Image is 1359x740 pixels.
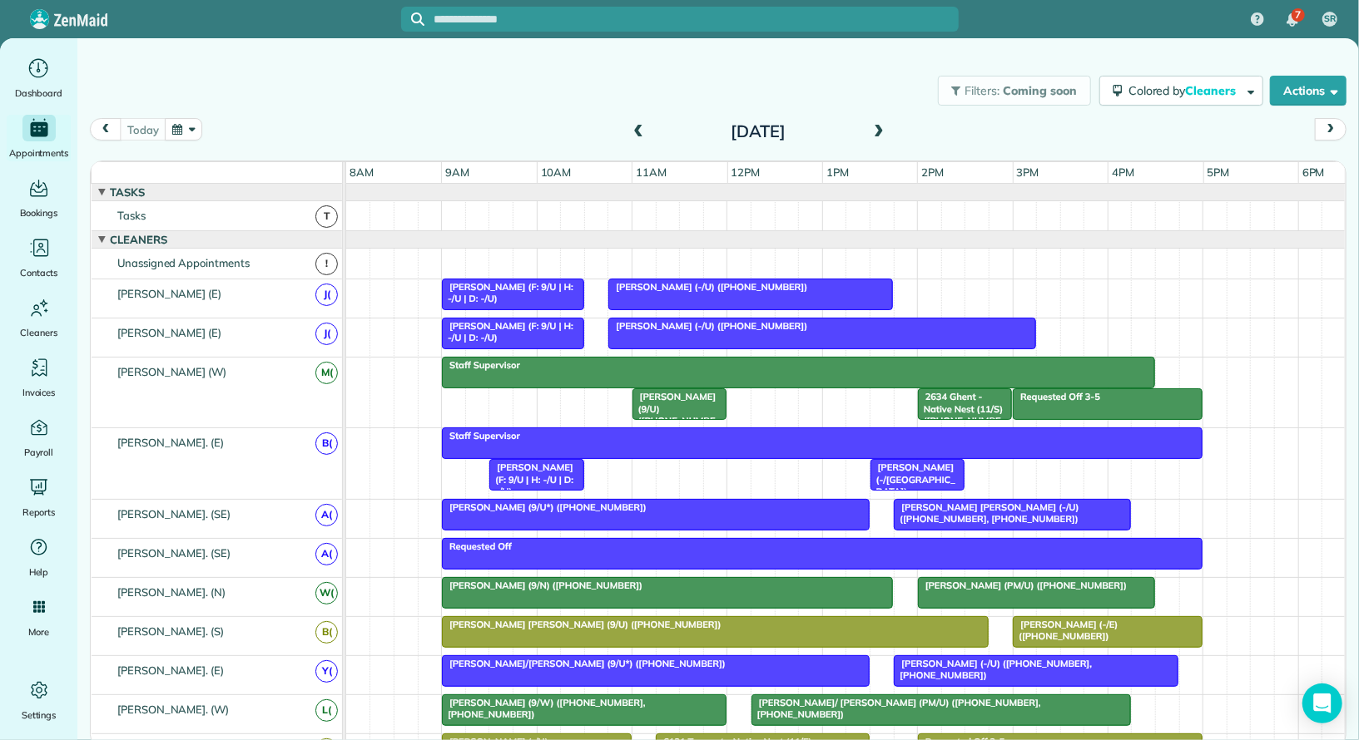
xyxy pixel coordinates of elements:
[20,264,57,281] span: Contacts
[411,12,424,26] svg: Focus search
[7,354,71,401] a: Invoices
[22,384,56,401] span: Invoices
[632,391,717,438] span: [PERSON_NAME] (9/U) ([PHONE_NUMBER])
[1003,83,1078,98] span: Coming soon
[7,115,71,161] a: Appointments
[917,580,1128,591] span: [PERSON_NAME] (PM/U) ([PHONE_NUMBER])
[22,504,56,520] span: Reports
[315,323,338,345] span: J(
[441,658,727,669] span: [PERSON_NAME]/[PERSON_NAME] (9/U*) ([PHONE_NUMBER])
[608,320,808,332] span: [PERSON_NAME] (-/U) ([PHONE_NUMBER])
[917,391,1003,438] span: 2634 Ghent - Native Nest (11/S) ([PHONE_NUMBER])
[24,444,54,461] span: Payroll
[114,209,149,222] span: Tasks
[114,546,234,560] span: [PERSON_NAME]. (SE)
[441,501,647,513] span: [PERSON_NAME] (9/U*) ([PHONE_NUMBER])
[7,677,71,723] a: Settings
[1302,683,1342,723] div: Open Intercom Messenger
[114,287,225,300] span: [PERSON_NAME] (E)
[7,294,71,341] a: Cleaners
[441,540,513,552] span: Requested Off
[1204,165,1233,179] span: 5pm
[315,432,338,455] span: B(
[315,699,338,722] span: L(
[114,436,227,449] span: [PERSON_NAME]. (E)
[1295,8,1301,22] span: 7
[315,543,338,565] span: A(
[28,624,49,640] span: More
[90,118,122,141] button: prev
[489,461,573,497] span: [PERSON_NAME] (F: 9/U | H: -/U | D: -/U)
[9,145,69,161] span: Appointments
[15,85,62,101] span: Dashboard
[751,697,1041,720] span: [PERSON_NAME]/ [PERSON_NAME] (PM/U) ([PHONE_NUMBER], [PHONE_NUMBER])
[1315,118,1347,141] button: next
[1270,76,1347,106] button: Actions
[7,55,71,101] a: Dashboard
[1299,165,1328,179] span: 6pm
[441,697,646,720] span: [PERSON_NAME] (9/W) ([PHONE_NUMBER], [PHONE_NUMBER])
[114,664,227,677] span: [PERSON_NAME]. (E)
[315,504,338,526] span: A(
[107,185,148,199] span: Tasks
[114,585,229,599] span: [PERSON_NAME]. (N)
[918,165,947,179] span: 2pm
[7,234,71,281] a: Contacts
[1012,619,1118,642] span: [PERSON_NAME] (-/E) ([PHONE_NUMBER])
[1186,83,1239,98] span: Cleaners
[1012,391,1101,402] span: Requested Off 3-5
[120,118,166,141] button: today
[22,707,57,723] span: Settings
[315,284,338,306] span: J(
[114,365,230,378] span: [PERSON_NAME] (W)
[114,326,225,339] span: [PERSON_NAME] (E)
[441,359,521,371] span: Staff Supervisor
[441,281,573,304] span: [PERSON_NAME] (F: 9/U | H: -/U | D: -/U)
[1109,165,1138,179] span: 4pm
[7,474,71,520] a: Reports
[1275,2,1310,38] div: 7 unread notifications
[870,461,955,520] span: [PERSON_NAME] (-/[GEOGRAPHIC_DATA]) ([PHONE_NUMBER])
[315,253,338,275] span: !
[441,580,643,591] span: [PERSON_NAME] (9/N) ([PHONE_NUMBER])
[1128,83,1242,98] span: Colored by
[893,658,1092,681] span: [PERSON_NAME] (-/U) ([PHONE_NUMBER], [PHONE_NUMBER])
[442,165,473,179] span: 9am
[401,12,424,26] button: Focus search
[315,621,338,644] span: B(
[315,660,338,683] span: Y(
[654,122,862,141] h2: [DATE]
[114,703,232,716] span: [PERSON_NAME]. (W)
[315,582,338,604] span: W(
[315,205,338,228] span: T
[114,624,227,638] span: [PERSON_NAME]. (S)
[346,165,377,179] span: 8am
[20,205,58,221] span: Bookings
[608,281,808,293] span: [PERSON_NAME] (-/U) ([PHONE_NUMBER])
[538,165,575,179] span: 10am
[441,619,722,630] span: [PERSON_NAME] [PERSON_NAME] (9/U) ([PHONE_NUMBER])
[441,320,573,343] span: [PERSON_NAME] (F: 9/U | H: -/U | D: -/U)
[7,534,71,580] a: Help
[29,564,49,580] span: Help
[893,501,1079,525] span: [PERSON_NAME] [PERSON_NAME] (-/U) ([PHONE_NUMBER], [PHONE_NUMBER])
[7,175,71,221] a: Bookings
[1014,165,1043,179] span: 3pm
[107,233,171,246] span: Cleaners
[441,430,521,442] span: Staff Supervisor
[7,414,71,461] a: Payroll
[114,256,253,269] span: Unassigned Appointments
[632,165,670,179] span: 11am
[1324,12,1336,26] span: SR
[823,165,852,179] span: 1pm
[315,362,338,384] span: M(
[114,507,234,520] span: [PERSON_NAME]. (SE)
[20,324,57,341] span: Cleaners
[1099,76,1263,106] button: Colored byCleaners
[965,83,1000,98] span: Filters:
[728,165,764,179] span: 12pm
